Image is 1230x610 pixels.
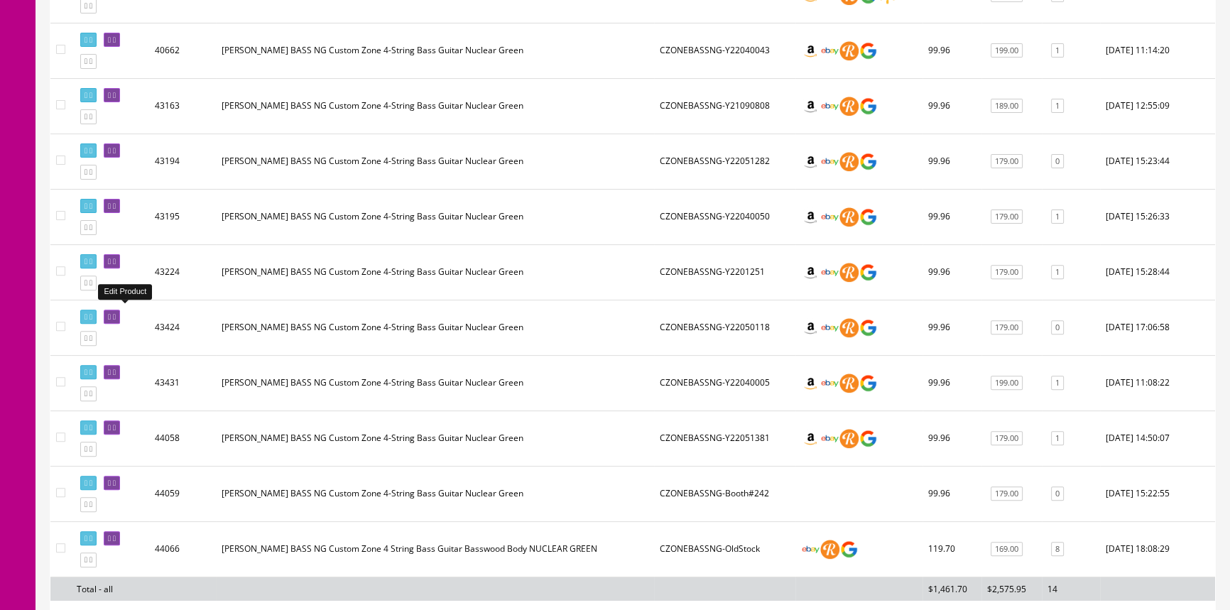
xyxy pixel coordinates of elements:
td: Dean CZONE BASS NG Custom Zone 4-String Bass Guitar Nuclear Green [216,300,654,355]
td: Dean CZONE BASS NG Custom Zone 4 String Bass Guitar Basswood Body NUCLEAR GREEN [216,521,654,577]
img: ebay [820,97,839,116]
td: 99.96 [922,300,981,355]
img: reverb [839,318,859,337]
a: 179.00 [991,154,1023,169]
a: 1 [1051,209,1064,224]
td: 43163 [149,78,216,134]
a: 0 [1051,320,1064,335]
img: ebay [820,41,839,60]
td: CZONEBASSNG-Y22051381 [654,410,795,466]
a: 1 [1051,43,1064,58]
td: 99.96 [922,410,981,466]
td: Dean CZONE BASS NG Custom Zone 4-String Bass Guitar Nuclear Green [216,355,654,410]
a: 1 [1051,99,1064,114]
td: 44066 [149,521,216,577]
td: 14 [1042,577,1100,601]
td: 43195 [149,189,216,244]
td: 99.96 [922,355,981,410]
img: google_shopping [859,263,878,282]
a: 1 [1051,376,1064,391]
td: 99.96 [922,78,981,134]
img: amazon [801,41,820,60]
td: CZONEBASSNG-Y21090808 [654,78,795,134]
img: google_shopping [839,540,859,559]
img: google_shopping [859,318,878,337]
td: $2,575.95 [981,577,1042,601]
a: 8 [1051,542,1064,557]
img: amazon [801,97,820,116]
a: 189.00 [991,99,1023,114]
td: 2025-07-25 15:28:44 [1100,244,1215,300]
td: Dean CZONE BASS NG Custom Zone 4-String Bass Guitar Nuclear Green [216,134,654,189]
img: amazon [801,318,820,337]
td: 44059 [149,466,216,521]
img: reverb [839,263,859,282]
td: 99.96 [922,134,981,189]
td: 2025-08-13 11:08:22 [1100,355,1215,410]
img: google_shopping [859,207,878,227]
img: google_shopping [859,41,878,60]
a: 179.00 [991,486,1023,501]
img: amazon [801,207,820,227]
img: ebay [820,152,839,171]
td: Dean CZONE BASS NG Custom Zone 4-String Bass Guitar Nuclear Green [216,78,654,134]
td: Dean CZONE BASS NG Custom Zone 4-String Bass Guitar Nuclear Green [216,244,654,300]
td: 2025-07-22 12:55:09 [1100,78,1215,134]
td: CZONEBASSNG-Y22050118 [654,300,795,355]
td: 2025-08-12 17:06:58 [1100,300,1215,355]
td: 2025-07-23 15:23:44 [1100,134,1215,189]
a: 0 [1051,486,1064,501]
td: 99.96 [922,189,981,244]
td: 99.96 [922,466,981,521]
a: 179.00 [991,320,1023,335]
a: 169.00 [991,542,1023,557]
td: Total - all [71,577,149,601]
img: ebay [820,263,839,282]
img: google_shopping [859,429,878,448]
a: 0 [1051,154,1064,169]
td: Dean CZONE BASS NG Custom Zone 4-String Bass Guitar Nuclear Green [216,466,654,521]
td: 43194 [149,134,216,189]
img: reverb [839,41,859,60]
a: 199.00 [991,43,1023,58]
td: Dean CZONE BASS NG Custom Zone 4-String Bass Guitar Nuclear Green [216,23,654,78]
td: 2025-09-25 18:08:29 [1100,521,1215,577]
td: 43431 [149,355,216,410]
td: 2024-12-04 11:14:20 [1100,23,1215,78]
td: CZONEBASSNG-Booth#242 [654,466,795,521]
img: reverb [820,540,839,559]
td: 2025-09-25 15:22:55 [1100,466,1215,521]
img: google_shopping [859,97,878,116]
td: Dean CZONE BASS NG Custom Zone 4-String Bass Guitar Nuclear Green [216,189,654,244]
img: reverb [839,152,859,171]
img: ebay [801,540,820,559]
td: 43424 [149,300,216,355]
td: 40662 [149,23,216,78]
img: reverb [839,97,859,116]
td: Dean CZONE BASS NG Custom Zone 4-String Bass Guitar Nuclear Green [216,410,654,466]
a: 179.00 [991,209,1023,224]
img: ebay [820,429,839,448]
a: 1 [1051,431,1064,446]
img: ebay [820,374,839,393]
td: 44058 [149,410,216,466]
img: amazon [801,152,820,171]
img: google_shopping [859,152,878,171]
td: CZONEBASSNG-Y22051282 [654,134,795,189]
img: google_shopping [859,374,878,393]
td: CZONEBASSNG-Y2201251 [654,244,795,300]
td: 99.96 [922,244,981,300]
td: CZONEBASSNG-Y22040005 [654,355,795,410]
td: 43224 [149,244,216,300]
img: amazon [801,374,820,393]
td: CZONEBASSNG-OldStock [654,521,795,577]
td: CZONEBASSNG-Y22040050 [654,189,795,244]
td: $1,461.70 [922,577,981,601]
img: ebay [820,318,839,337]
td: 2025-07-23 15:26:33 [1100,189,1215,244]
a: 179.00 [991,265,1023,280]
a: 1 [1051,265,1064,280]
img: ebay [820,207,839,227]
a: 179.00 [991,431,1023,446]
img: reverb [839,429,859,448]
